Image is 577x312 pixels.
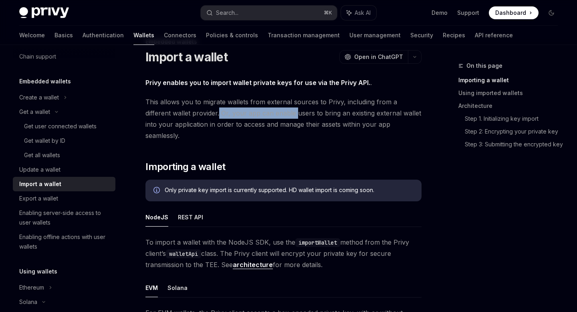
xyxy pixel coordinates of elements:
[458,99,564,112] a: Architecture
[145,278,158,297] button: EVM
[466,61,502,71] span: On this page
[19,232,111,251] div: Enabling offline actions with user wallets
[83,26,124,45] a: Authentication
[233,261,273,269] a: architecture
[432,9,448,17] a: Demo
[465,125,564,138] a: Step 2: Encrypting your private key
[145,237,422,270] span: To import a wallet with the NodeJS SDK, use the method from the Privy client’s class. The Privy c...
[145,96,422,141] span: This allows you to migrate wallets from external sources to Privy, including from a different wal...
[145,50,228,64] h1: Import a wallet
[19,283,44,292] div: Ethereum
[24,122,97,131] div: Get user connected wallets
[443,26,465,45] a: Recipes
[133,26,154,45] a: Wallets
[13,230,115,254] a: Enabling offline actions with user wallets
[165,186,414,195] div: Only private key import is currently supported. HD wallet import is coming soon.
[24,136,65,146] div: Get wallet by ID
[19,77,71,86] h5: Embedded wallets
[339,50,408,64] button: Open in ChatGPT
[216,8,238,18] div: Search...
[19,107,50,117] div: Get a wallet
[13,134,115,148] a: Get wallet by ID
[19,297,37,307] div: Solana
[458,87,564,99] a: Using imported wallets
[19,179,61,189] div: Import a wallet
[54,26,73,45] a: Basics
[201,6,337,20] button: Search...⌘K
[13,119,115,134] a: Get user connected wallets
[457,9,479,17] a: Support
[545,6,558,19] button: Toggle dark mode
[145,208,168,227] button: NodeJS
[495,9,526,17] span: Dashboard
[206,26,258,45] a: Policies & controls
[324,10,332,16] span: ⌘ K
[410,26,433,45] a: Security
[13,206,115,230] a: Enabling server-side access to user wallets
[164,26,196,45] a: Connectors
[13,177,115,191] a: Import a wallet
[489,6,539,19] a: Dashboard
[145,77,422,88] span: .
[355,9,371,17] span: Ask AI
[145,160,225,173] span: Importing a wallet
[13,162,115,177] a: Update a wallet
[475,26,513,45] a: API reference
[19,93,59,102] div: Create a wallet
[19,267,57,276] h5: Using wallets
[465,112,564,125] a: Step 1. Initializing key import
[178,208,203,227] button: REST API
[19,208,111,227] div: Enabling server-side access to user wallets
[13,148,115,162] a: Get all wallets
[341,6,376,20] button: Ask AI
[458,74,564,87] a: Importing a wallet
[19,26,45,45] a: Welcome
[354,53,403,61] span: Open in ChatGPT
[19,7,69,18] img: dark logo
[166,249,201,258] code: walletApi
[145,79,370,87] strong: Privy enables you to import wallet private keys for use via the Privy API.
[19,194,58,203] div: Export a wallet
[295,238,340,247] code: importWallet
[19,165,61,174] div: Update a wallet
[465,138,564,151] a: Step 3: Submitting the encrypted key
[349,26,401,45] a: User management
[268,26,340,45] a: Transaction management
[167,278,188,297] button: Solana
[24,150,60,160] div: Get all wallets
[153,187,161,195] svg: Info
[13,191,115,206] a: Export a wallet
